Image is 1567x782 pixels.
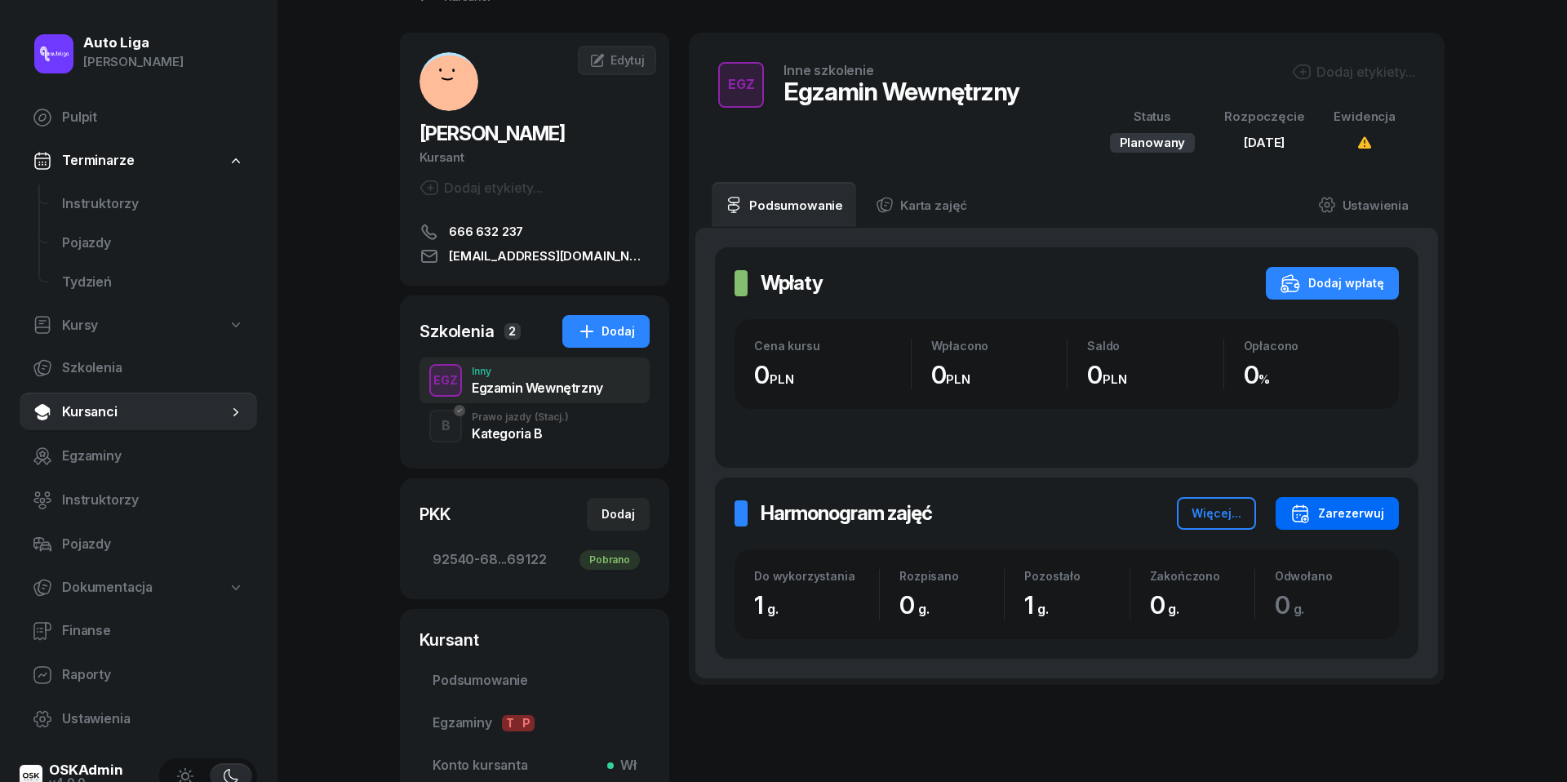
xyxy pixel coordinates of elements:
div: Kursant [419,629,650,651]
div: Rozpoczęcie [1224,106,1304,127]
a: 92540-68...69122Pobrano [419,540,650,580]
span: T [502,715,518,731]
div: PKK [419,503,451,526]
div: 0 [1244,360,1380,390]
a: Edytuj [578,46,656,75]
span: Egzaminy [433,713,637,734]
span: Konto kursanta [433,755,637,776]
span: Podsumowanie [433,670,637,691]
div: 0 [754,360,911,390]
div: Wpłacono [931,339,1068,353]
span: [DATE] [1244,135,1285,150]
button: B [429,410,462,442]
button: Więcej... [1177,497,1256,530]
span: Dokumentacja [62,577,153,598]
span: Ustawienia [62,709,244,730]
span: 1 [754,590,787,620]
div: Szkolenia [419,320,495,343]
span: 666 632 237 [449,222,523,242]
a: Karta zajęć [863,182,980,228]
div: Ewidencja [1334,106,1396,127]
div: EGZ [427,370,464,390]
span: Terminarze [62,150,134,171]
span: Pulpit [62,107,244,128]
span: Pojazdy [62,233,244,254]
span: Pojazdy [62,534,244,555]
button: EGZInnyEgzamin Wewnętrzny [419,358,650,403]
a: Ustawienia [20,700,257,739]
a: Tydzień [49,263,257,302]
div: EGZ [721,71,761,99]
h2: Wpłaty [761,270,823,296]
span: 92540-68...69122 [433,549,637,571]
span: Egzaminy [62,446,244,467]
span: (Stacj.) [535,412,569,422]
span: Szkolenia [62,358,244,379]
button: Dodaj [587,498,650,531]
a: Podsumowanie [712,182,856,228]
span: Kursy [62,315,98,336]
div: Zakończono [1150,569,1254,583]
a: Dokumentacja [20,569,257,606]
small: PLN [1103,371,1127,387]
div: Egzamin Wewnętrzny [472,381,603,394]
div: Zarezerwuj [1290,504,1384,523]
a: Podsumowanie [419,661,650,700]
div: Dodaj etykiety... [419,178,543,198]
span: Finanse [62,620,244,642]
div: Opłacono [1244,339,1380,353]
div: Odwołano [1275,569,1379,583]
div: B [435,412,457,440]
a: Terminarze [20,142,257,180]
span: Raporty [62,664,244,686]
div: Do wykorzystania [754,569,879,583]
div: Prawo jazdy [472,412,569,422]
div: [PERSON_NAME] [83,51,184,73]
small: g. [1168,601,1179,617]
small: g. [918,601,930,617]
a: Kursy [20,307,257,344]
div: Więcej... [1192,504,1241,523]
button: Dodaj etykiety... [1292,62,1415,82]
div: Pozostało [1024,569,1129,583]
div: Dodaj wpłatę [1281,273,1384,293]
div: 0 [1087,360,1223,390]
span: 0 [1275,590,1313,620]
div: Egzamin Wewnętrzny [783,77,1019,106]
div: Dodaj [601,504,635,524]
small: % [1258,371,1270,387]
span: [EMAIL_ADDRESS][DOMAIN_NAME] [449,247,650,266]
div: Inny [472,367,603,376]
div: Pobrano [579,550,640,570]
span: Tydzień [62,272,244,293]
div: Inne szkolenie [783,64,874,77]
a: Instruktorzy [20,481,257,520]
button: Dodaj [562,315,650,348]
span: 0 [899,590,938,620]
a: Szkolenia [20,349,257,388]
div: OSKAdmin [49,763,123,777]
small: PLN [946,371,970,387]
div: Cena kursu [754,339,911,353]
a: Finanse [20,611,257,651]
button: BPrawo jazdy(Stacj.)Kategoria B [419,403,650,449]
span: Instruktorzy [62,490,244,511]
a: EgzaminyTP [419,704,650,743]
h2: Harmonogram zajęć [761,500,932,527]
div: Dodaj [577,322,635,341]
button: Dodaj wpłatę [1266,267,1399,300]
span: Wł [614,755,637,776]
div: Auto Liga [83,36,184,50]
a: Egzaminy [20,437,257,476]
div: Status [1110,106,1196,127]
a: Instruktorzy [49,184,257,224]
button: Zarezerwuj [1276,497,1399,530]
span: [PERSON_NAME] [419,122,565,145]
small: g. [1294,601,1305,617]
div: Kursant [419,147,650,168]
a: 666 632 237 [419,222,650,242]
a: Pulpit [20,98,257,137]
button: EGZ [429,364,462,397]
a: Pojazdy [49,224,257,263]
